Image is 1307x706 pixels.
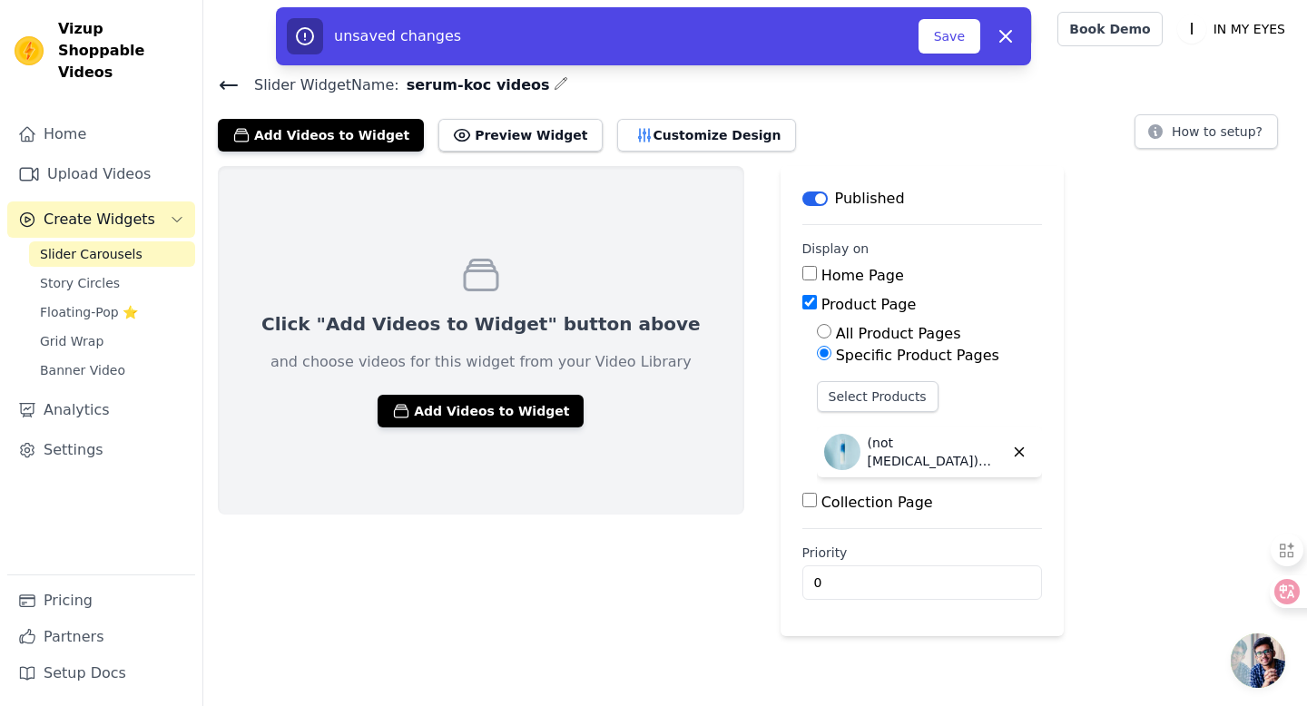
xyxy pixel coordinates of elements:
label: Collection Page [821,494,933,511]
label: Home Page [821,267,904,284]
span: Slider Carousels [40,245,142,263]
p: (not [MEDICAL_DATA]) Renewing Eye Serum [868,434,1004,470]
span: Create Widgets [44,209,155,230]
a: Pricing [7,583,195,619]
a: Partners [7,619,195,655]
a: Upload Videos [7,156,195,192]
span: Grid Wrap [40,332,103,350]
span: serum-koc videos [399,74,550,96]
button: Preview Widget [438,119,602,152]
button: Customize Design [617,119,796,152]
p: and choose videos for this widget from your Video Library [270,351,692,373]
label: Product Page [821,296,917,313]
button: Add Videos to Widget [218,119,424,152]
button: Delete widget [1004,436,1035,467]
a: Floating-Pop ⭐ [29,299,195,325]
img: (not retinol) Renewing Eye Serum [824,434,860,470]
a: Grid Wrap [29,328,195,354]
span: Banner Video [40,361,125,379]
a: Setup Docs [7,655,195,691]
label: Specific Product Pages [836,347,999,364]
a: Settings [7,432,195,468]
div: Open chat [1231,633,1285,688]
a: Analytics [7,392,195,428]
a: Home [7,116,195,152]
p: Published [835,188,905,210]
button: How to setup? [1135,114,1278,149]
a: How to setup? [1135,127,1278,144]
span: unsaved changes [334,27,461,44]
a: Story Circles [29,270,195,296]
div: Edit Name [554,73,568,97]
a: Slider Carousels [29,241,195,267]
p: Click "Add Videos to Widget" button above [261,311,701,337]
button: Add Videos to Widget [378,395,584,427]
label: Priority [802,544,1042,562]
span: Slider Widget Name: [240,74,399,96]
button: Select Products [817,381,938,412]
span: Story Circles [40,274,120,292]
button: Create Widgets [7,201,195,238]
span: Floating-Pop ⭐ [40,303,138,321]
a: Banner Video [29,358,195,383]
legend: Display on [802,240,870,258]
button: Save [919,19,980,54]
label: All Product Pages [836,325,961,342]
